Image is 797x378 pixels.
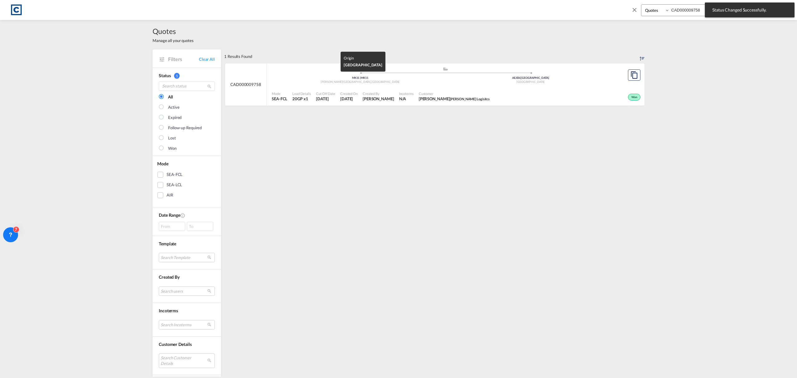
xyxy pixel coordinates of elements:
div: Active [168,104,179,111]
span: Manage all your quotes [153,38,194,43]
span: [GEOGRAPHIC_DATA] [516,80,545,83]
div: Won [628,94,640,101]
span: [GEOGRAPHIC_DATA] [344,63,382,67]
div: Sort by: Created On [640,50,644,63]
span: Customer [419,91,490,96]
div: Won [168,145,177,152]
md-icon: assets/icons/custom/ship-fill.svg [442,67,449,70]
md-checkbox: SEA-LCL [157,182,216,188]
span: 1 [174,73,180,79]
span: Customer Details [159,342,191,347]
md-icon: icon-magnify [207,84,212,89]
span: Andrea Locarno Gruber Logisitcs [419,96,490,102]
img: 1fdb9190129311efbfaf67cbb4249bed.jpeg [9,3,23,17]
span: Won [631,95,639,100]
span: icon-close [631,4,641,19]
span: | [520,76,521,79]
span: Load Details [292,91,311,96]
span: Created By [159,274,180,280]
button: Copy Quote [628,69,640,81]
span: 20GP x 1 [292,96,311,102]
span: MK11 [361,76,368,79]
div: Lost [168,135,176,141]
span: [GEOGRAPHIC_DATA] [371,80,399,83]
span: Mode [272,91,287,96]
span: MK11 [352,76,361,79]
span: Cut Off Date [316,91,335,96]
md-icon: assets/icons/custom/copyQuote.svg [630,71,638,79]
div: SEA-LCL [167,182,182,188]
div: Status 1 [159,73,215,79]
div: All [168,94,173,100]
div: CAD000009758 assets/icons/custom/ship-fill.svgassets/icons/custom/roll-o-plane.svgOrigin United K... [225,64,644,106]
div: From [159,222,185,231]
span: | [360,76,361,79]
div: Origin [344,55,382,62]
span: [PERSON_NAME][GEOGRAPHIC_DATA] [321,80,371,83]
div: AIR [167,192,173,198]
span: 17 Sep 2025 [316,96,335,102]
span: AEJEA [GEOGRAPHIC_DATA] [512,76,549,79]
span: CAD000009758 [230,82,261,87]
a: Clear All [199,56,215,62]
md-checkbox: SEA-FCL [157,172,216,178]
span: Status [159,73,171,78]
div: N/A [399,96,406,102]
span: Template [159,241,176,246]
div: Expired [168,115,182,121]
span: Alfie Kybert [363,96,394,102]
div: To [187,222,213,231]
md-icon: icon-close [631,6,638,13]
div: SEA-FCL [167,172,182,178]
span: Status Changed Successfully. [710,7,789,13]
span: SEA-FCL [272,96,287,102]
span: Created By [363,91,394,96]
span: Quotes [153,26,194,36]
span: Filters [168,56,199,63]
div: Follow-up Required [168,125,202,131]
span: 17 Sep 2025 [340,96,358,102]
span: [PERSON_NAME] Logisitcs [450,97,490,101]
md-checkbox: AIR [157,192,216,198]
md-icon: Created On [180,213,185,218]
span: From To [159,222,215,231]
span: Mode [157,161,168,166]
span: Incoterms [159,308,178,313]
span: Date Range [159,212,180,218]
span: Incoterms [399,91,414,96]
input: Search status [159,82,215,91]
div: 1 Results Found [224,50,252,63]
span: Created On [340,91,358,96]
